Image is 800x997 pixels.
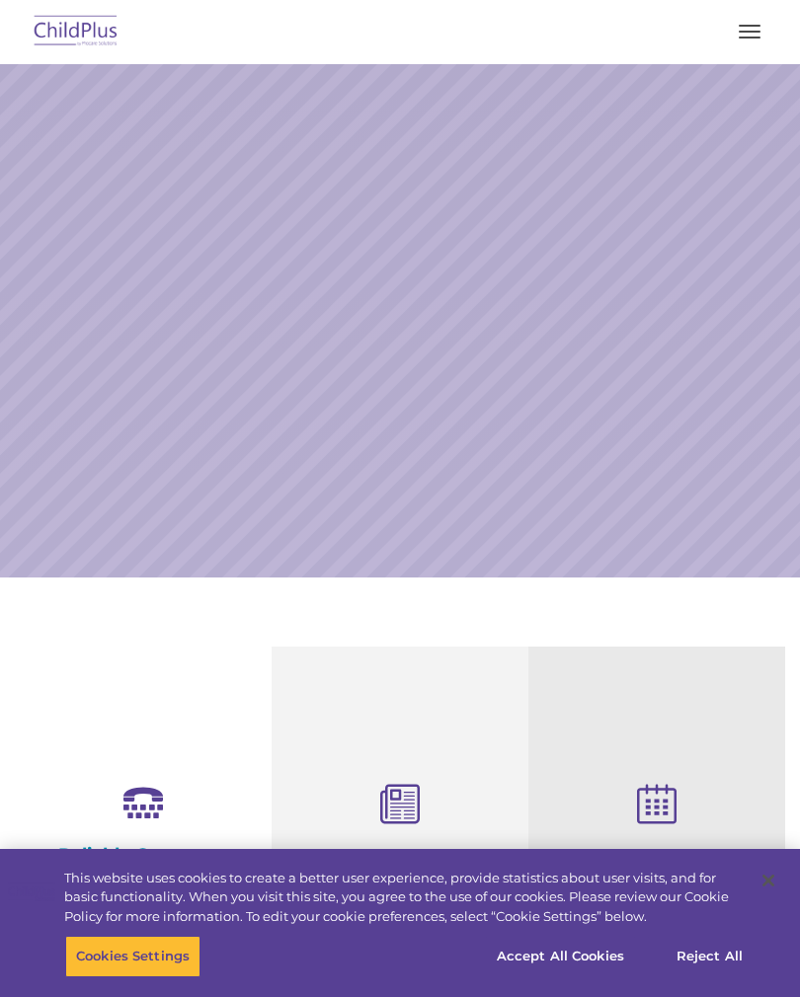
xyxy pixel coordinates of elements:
button: Cookies Settings [65,936,200,977]
div: This website uses cookies to create a better user experience, provide statistics about user visit... [64,869,745,927]
h4: Child Development Assessments in ChildPlus [286,847,514,912]
h4: Free Regional Meetings [543,847,770,869]
button: Accept All Cookies [486,936,635,977]
h4: Reliable Customer Support [30,844,257,887]
img: ChildPlus by Procare Solutions [30,9,122,55]
button: Close [747,859,790,902]
button: Reject All [648,936,771,977]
